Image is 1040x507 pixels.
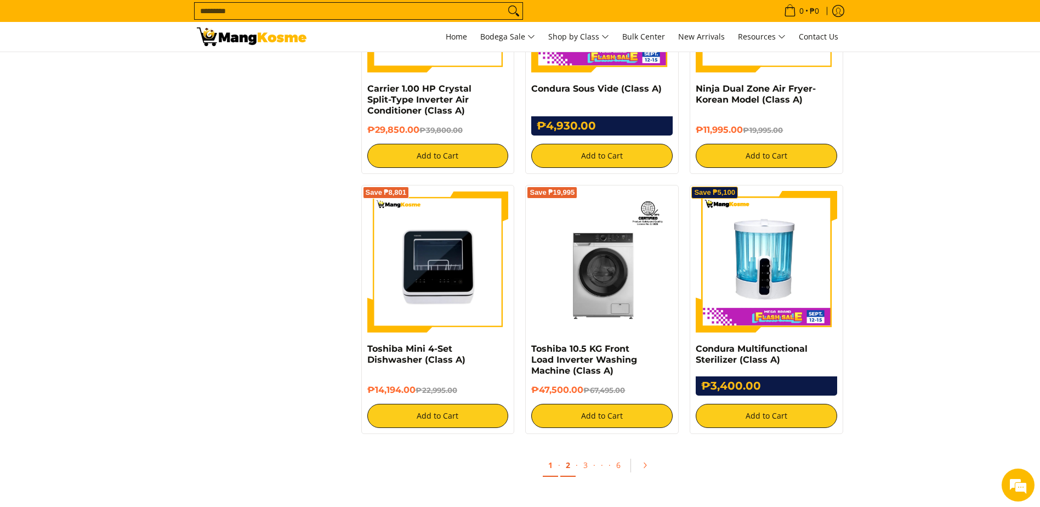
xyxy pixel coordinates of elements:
span: · [595,454,609,476]
h6: ₱11,995.00 [696,125,837,136]
span: Save ₱8,801 [366,189,407,196]
ul: Pagination [356,450,849,486]
h6: ₱4,930.00 [531,116,673,136]
del: ₱19,995.00 [743,126,783,134]
span: · [576,460,578,470]
a: Bulk Center [617,22,670,52]
button: Add to Cart [367,144,509,168]
div: Chat with us now [57,61,184,76]
del: ₱39,800.00 [419,126,463,134]
span: 0 [798,7,805,15]
a: Condura Sous Vide (Class A) [531,83,662,94]
span: · [558,460,560,470]
nav: Main Menu [317,22,844,52]
a: Toshiba Mini 4-Set Dishwasher (Class A) [367,343,465,365]
div: Minimize live chat window [180,5,206,32]
span: Resources [738,30,786,44]
a: Contact Us [793,22,844,52]
span: ₱0 [808,7,821,15]
a: Toshiba 10.5 KG Front Load Inverter Washing Machine (Class A) [531,343,637,376]
a: Ninja Dual Zone Air Fryer- Korean Model (Class A) [696,83,816,105]
button: Add to Cart [696,404,837,428]
img: Class A | Mang Kosme [197,27,306,46]
a: Resources [732,22,791,52]
span: Home [446,31,467,42]
a: 1 [543,454,558,477]
span: · [593,460,595,470]
a: 2 [560,454,576,477]
a: Home [440,22,473,52]
del: ₱67,495.00 [583,386,625,395]
img: Toshiba 10.5 KG Front Load Inverter Washing Machine (Class A) [531,191,673,333]
button: Add to Cart [696,144,837,168]
h6: ₱29,850.00 [367,125,509,136]
span: Save ₱19,995 [530,189,575,196]
span: We're online! [64,138,151,249]
a: Bodega Sale [475,22,541,52]
span: New Arrivals [678,31,725,42]
button: Add to Cart [531,404,673,428]
h6: ₱14,194.00 [367,385,509,396]
span: Shop by Class [548,30,609,44]
span: Bulk Center [622,31,665,42]
img: Condura Multifunctional Sterilizer (Class A) [696,191,837,333]
a: Shop by Class [543,22,615,52]
del: ₱22,995.00 [416,386,457,395]
button: Search [505,3,522,19]
span: · [609,460,611,470]
h6: ₱47,500.00 [531,385,673,396]
span: Contact Us [799,31,838,42]
img: Toshiba Mini 4-Set Dishwasher (Class A) [367,191,509,333]
a: Carrier 1.00 HP Crystal Split-Type Inverter Air Conditioner (Class A) [367,83,471,116]
button: Add to Cart [367,404,509,428]
a: Condura Multifunctional Sterilizer (Class A) [696,343,808,365]
span: • [781,5,822,17]
textarea: Type your message and hit 'Enter' [5,300,209,338]
a: New Arrivals [673,22,730,52]
a: 6 [611,454,626,476]
a: 3 [578,454,593,476]
span: Save ₱5,100 [694,189,735,196]
h6: ₱3,400.00 [696,376,837,396]
span: Bodega Sale [480,30,535,44]
button: Add to Cart [531,144,673,168]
